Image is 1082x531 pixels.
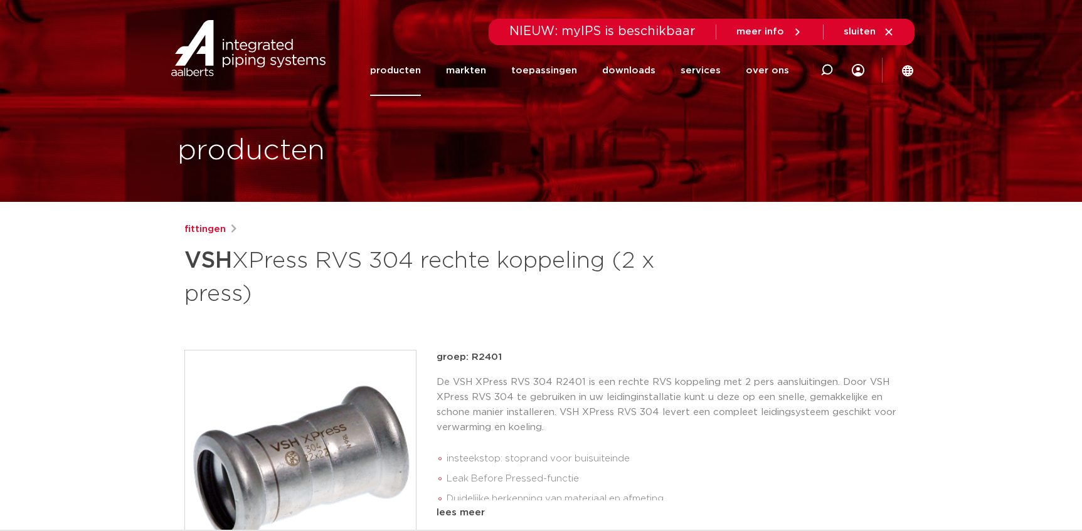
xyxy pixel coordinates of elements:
[184,250,232,272] strong: VSH
[746,45,789,96] a: over ons
[681,45,721,96] a: services
[437,350,898,365] p: groep: R2401
[602,45,655,96] a: downloads
[844,26,894,38] a: sluiten
[437,375,898,435] p: De VSH XPress RVS 304 R2401 is een rechte RVS koppeling met 2 pers aansluitingen. Door VSH XPress...
[370,45,421,96] a: producten
[844,27,876,36] span: sluiten
[437,505,898,520] div: lees meer
[184,222,226,237] a: fittingen
[511,45,577,96] a: toepassingen
[509,25,696,38] span: NIEUW: myIPS is beschikbaar
[178,131,325,171] h1: producten
[447,489,898,509] li: Duidelijke herkenning van materiaal en afmeting
[184,242,655,310] h1: XPress RVS 304 rechte koppeling (2 x press)
[736,26,803,38] a: meer info
[447,449,898,469] li: insteekstop: stoprand voor buisuiteinde
[446,45,486,96] a: markten
[736,27,784,36] span: meer info
[852,45,864,96] div: my IPS
[447,469,898,489] li: Leak Before Pressed-functie
[370,45,789,96] nav: Menu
